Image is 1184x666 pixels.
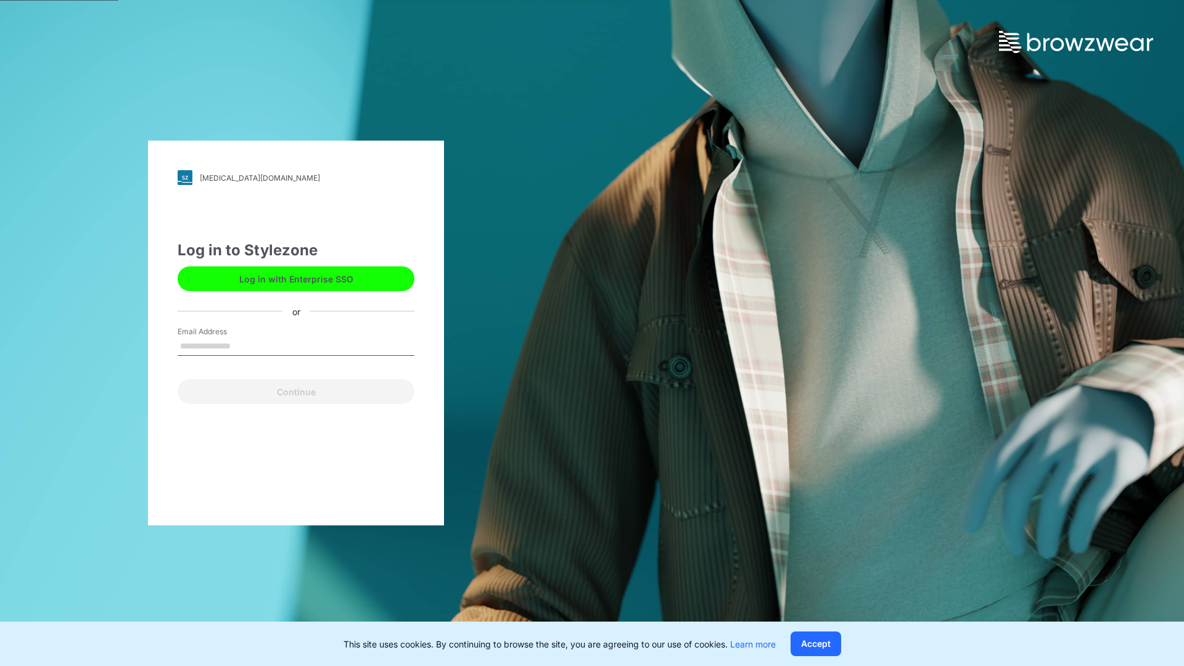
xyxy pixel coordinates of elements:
[791,631,841,656] button: Accept
[730,639,776,649] a: Learn more
[999,31,1153,53] img: browzwear-logo.73288ffb.svg
[178,266,414,291] button: Log in with Enterprise SSO
[178,239,414,261] div: Log in to Stylezone
[282,305,310,318] div: or
[200,173,320,183] div: [MEDICAL_DATA][DOMAIN_NAME]
[178,326,264,337] label: Email Address
[178,170,192,185] img: svg+xml;base64,PHN2ZyB3aWR0aD0iMjgiIGhlaWdodD0iMjgiIHZpZXdCb3g9IjAgMCAyOCAyOCIgZmlsbD0ibm9uZSIgeG...
[343,638,776,651] p: This site uses cookies. By continuing to browse the site, you are agreeing to our use of cookies.
[178,170,414,185] a: [MEDICAL_DATA][DOMAIN_NAME]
